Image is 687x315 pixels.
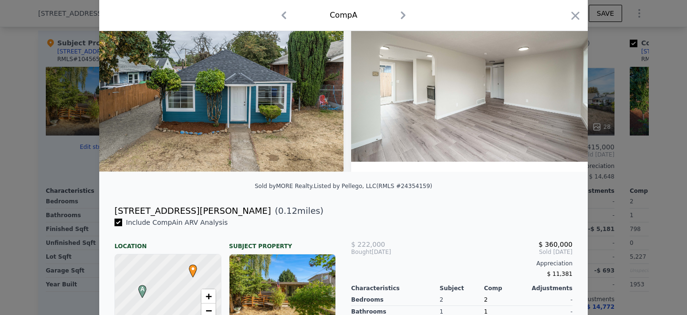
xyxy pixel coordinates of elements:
span: + [206,290,212,302]
span: 2 [484,296,488,303]
span: ( miles) [271,204,323,218]
span: $ 11,381 [547,271,572,277]
div: 2 [440,294,484,306]
span: Sold [DATE] [425,248,572,256]
div: Sold by MORE Realty . [255,183,314,189]
span: $ 360,000 [539,241,572,248]
div: Comp [484,284,528,292]
div: Bedrooms [351,294,440,306]
span: $ 222,000 [351,241,385,248]
span: • [187,262,199,276]
span: 0.12 [278,206,297,216]
div: • [187,264,192,270]
span: Include Comp A in ARV Analysis [122,219,231,226]
div: A [136,285,142,291]
div: Subject [440,284,484,292]
div: Listed by Pellego, LLC (RMLS #24354159) [314,183,432,189]
div: Comp A [330,10,357,21]
div: Characteristics [351,284,440,292]
span: Bought [351,248,372,256]
span: A [136,285,149,294]
div: Appreciation [351,260,572,267]
div: Subject Property [229,235,336,250]
div: Location [114,235,221,250]
div: [DATE] [351,248,425,256]
div: [STREET_ADDRESS][PERSON_NAME] [114,204,271,218]
div: Adjustments [528,284,572,292]
div: - [528,294,572,306]
a: Zoom in [201,289,216,304]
